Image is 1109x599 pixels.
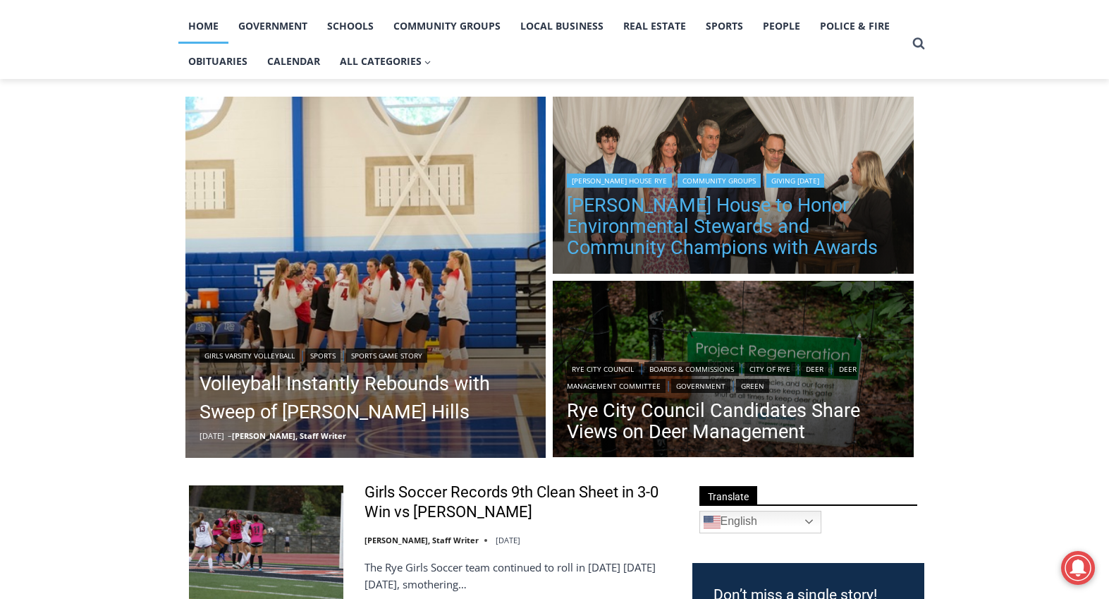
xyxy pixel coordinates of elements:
a: Green [736,379,769,393]
a: Government [671,379,730,393]
a: Government [228,8,317,44]
a: English [699,511,821,533]
a: Home [178,8,228,44]
span: – [228,430,232,441]
a: Obituaries [178,44,257,79]
a: [PERSON_NAME] House to Honor Environmental Stewards and Community Champions with Awards [567,195,900,258]
div: | | [567,171,900,188]
a: Boards & Commissions [644,362,739,376]
a: Calendar [257,44,330,79]
a: [PERSON_NAME], Staff Writer [232,430,346,441]
a: [PERSON_NAME], Staff Writer [364,535,479,545]
a: Schools [317,8,384,44]
a: Sports [696,8,753,44]
a: Police & Fire [810,8,900,44]
time: [DATE] [496,535,520,545]
a: Read More Rye City Council Candidates Share Views on Deer Management [553,281,914,461]
a: Deer [801,362,828,376]
div: | | | | | | [567,359,900,393]
img: (PHOTO: The Rye Nature Center maintains two fenced deer exclosure areas to keep deer out and allo... [553,281,914,461]
span: Translate [699,486,757,505]
a: [PERSON_NAME] House Rye [567,174,672,188]
button: Child menu of All Categories [330,44,441,79]
a: Read More Volleyball Instantly Rebounds with Sweep of Byram Hills [185,97,546,458]
a: Girls Varsity Volleyball [200,349,300,363]
div: | | [200,346,532,363]
a: Giving [DATE] [766,174,824,188]
a: Local Business [510,8,613,44]
img: en [704,514,721,531]
a: Volleyball Instantly Rebounds with Sweep of [PERSON_NAME] Hills [200,370,532,426]
a: Rye City Council [567,362,639,376]
a: Girls Soccer Records 9th Clean Sheet in 3-0 Win vs [PERSON_NAME] [364,483,674,523]
a: Real Estate [613,8,696,44]
a: City of Rye [745,362,795,376]
a: Community Groups [384,8,510,44]
img: (PHOTO: The 2025 Rye Varsity Volleyball team from a 3-0 win vs. Port Chester on Saturday, Septemb... [185,97,546,458]
img: (PHOTO: Ferdinand Coghlan (Rye High School Eagle Scout), Lisa Dominici (executive director, Rye Y... [553,97,914,277]
a: Rye City Council Candidates Share Views on Deer Management [567,400,900,442]
a: Community Groups [678,174,761,188]
a: Read More Wainwright House to Honor Environmental Stewards and Community Champions with Awards [553,97,914,277]
button: View Search Form [906,31,931,56]
a: Sports [305,349,341,363]
nav: Primary Navigation [178,8,906,80]
a: People [753,8,810,44]
time: [DATE] [200,430,224,441]
a: Sports Game Story [346,349,427,363]
p: The Rye Girls Soccer team continued to roll in [DATE] [DATE][DATE], smothering… [364,559,674,593]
